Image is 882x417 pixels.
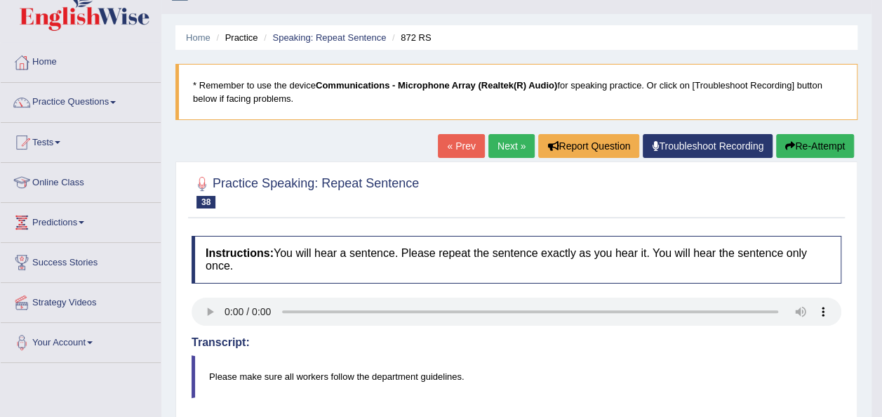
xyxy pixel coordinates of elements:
[538,134,639,158] button: Report Question
[192,173,419,208] h2: Practice Speaking: Repeat Sentence
[192,236,841,283] h4: You will hear a sentence. Please repeat the sentence exactly as you hear it. You will hear the se...
[192,355,841,398] blockquote: Please make sure all workers follow the department guidelines.
[1,243,161,278] a: Success Stories
[196,196,215,208] span: 38
[186,32,211,43] a: Home
[438,134,484,158] a: « Prev
[1,203,161,238] a: Predictions
[175,64,857,120] blockquote: * Remember to use the device for speaking practice. Or click on [Troubleshoot Recording] button b...
[316,80,557,91] b: Communications - Microphone Array (Realtek(R) Audio)
[192,336,841,349] h4: Transcript:
[1,283,161,318] a: Strategy Videos
[488,134,535,158] a: Next »
[1,163,161,198] a: Online Class
[206,247,274,259] b: Instructions:
[1,83,161,118] a: Practice Questions
[389,31,432,44] li: 872 RS
[776,134,854,158] button: Re-Attempt
[1,43,161,78] a: Home
[213,31,258,44] li: Practice
[1,123,161,158] a: Tests
[272,32,386,43] a: Speaking: Repeat Sentence
[643,134,773,158] a: Troubleshoot Recording
[1,323,161,358] a: Your Account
